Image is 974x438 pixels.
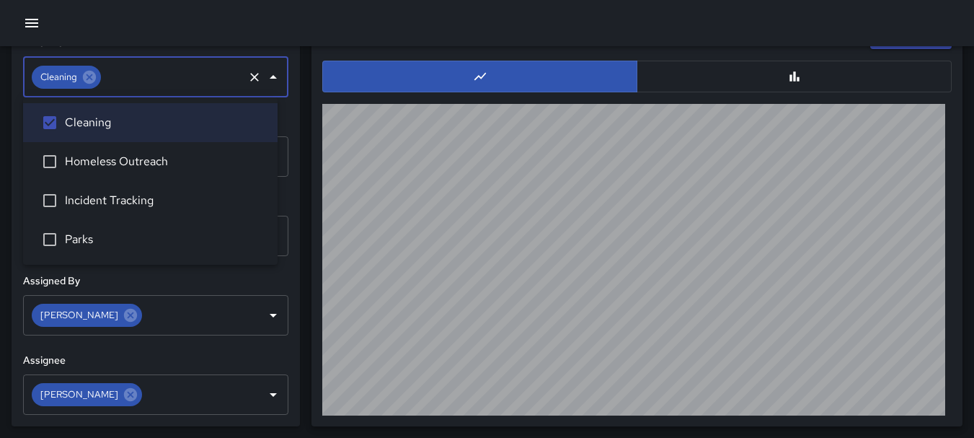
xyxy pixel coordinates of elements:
button: Close [263,67,283,87]
button: Open [263,385,283,405]
span: [PERSON_NAME] [32,307,127,323]
span: Cleaning [32,69,86,85]
button: Open [263,305,283,325]
button: Clear [244,67,265,87]
div: [PERSON_NAME] [32,383,142,406]
button: Line Chart [322,61,637,92]
h6: Assignee [23,353,288,369]
div: [PERSON_NAME] [32,304,142,327]
span: [PERSON_NAME] [32,386,127,403]
svg: Line Chart [473,69,487,84]
button: Bar Chart [637,61,952,92]
span: Homeless Outreach [65,153,266,170]
span: Incident Tracking [65,192,266,209]
h6: Assigned By [23,273,288,289]
span: Cleaning [65,114,266,131]
div: Cleaning [32,66,101,89]
span: Parks [65,231,266,248]
svg: Bar Chart [787,69,802,84]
